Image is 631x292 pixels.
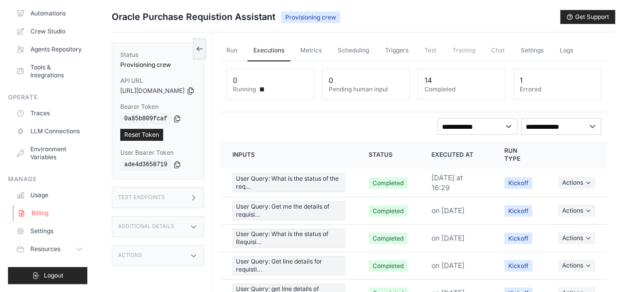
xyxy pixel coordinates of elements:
[560,10,615,24] button: Get Support
[120,61,196,69] div: Provisioning crew
[232,173,345,192] span: User Query: What is the status of the req…
[232,201,345,220] a: View execution details for User Query
[329,75,333,85] div: 0
[12,141,87,165] a: Environment Variables
[12,223,87,239] a: Settings
[369,260,408,272] span: Completed
[504,177,532,189] span: Kickoff
[120,51,196,59] label: Status
[558,177,595,189] button: Actions for execution
[431,173,463,192] time: October 1, 2025 at 16:29 IST
[232,229,345,248] a: View execution details for User Query
[12,41,87,57] a: Agents Repository
[13,205,88,221] a: Billing
[118,253,142,259] h3: Actions
[120,129,163,141] a: Reset Token
[12,241,87,257] button: Resources
[44,272,63,280] span: Logout
[431,206,464,215] time: September 30, 2025 at 19:04 IST
[232,256,345,275] span: User Query: Get line details for requisti…
[120,159,171,171] code: ade4d3658719
[446,40,481,60] span: Training is not available until the deployment is complete
[281,11,340,23] span: Provisioning crew
[220,141,357,169] th: Inputs
[554,40,579,61] a: Logs
[379,40,415,61] a: Triggers
[8,175,87,183] div: Manage
[232,256,345,275] a: View execution details for User Query
[233,85,256,93] span: Running
[8,267,87,284] button: Logout
[424,85,499,93] dt: Completed
[558,260,595,272] button: Actions for execution
[558,205,595,217] button: Actions for execution
[329,85,404,93] dt: Pending human input
[294,40,328,61] a: Metrics
[520,85,595,93] dt: Errored
[12,187,87,203] a: Usage
[118,195,165,201] h3: Test Endpoints
[357,141,420,169] th: Status
[558,232,595,244] button: Actions for execution
[369,233,408,244] span: Completed
[419,40,442,60] span: Test
[504,205,532,217] span: Kickoff
[247,40,290,61] a: Executions
[120,149,196,157] label: User Bearer Token
[120,103,196,111] label: Bearer Token
[12,123,87,139] a: LLM Connections
[12,5,87,21] a: Automations
[120,113,171,125] code: 0a85b809fcaf
[424,75,431,85] div: 14
[118,224,174,230] h3: Additional Details
[504,233,532,244] span: Kickoff
[12,59,87,83] a: Tools & Integrations
[492,141,546,169] th: Run Type
[232,173,345,192] a: View execution details for User Query
[520,75,523,85] div: 1
[332,40,375,61] a: Scheduling
[12,105,87,121] a: Traces
[112,10,275,24] span: Oracle Purchase Requistion Assistant
[232,201,345,220] span: User Query: Get me the details of requisi…
[120,87,185,95] span: [URL][DOMAIN_NAME]
[8,93,87,101] div: Operate
[485,40,511,60] span: Chat is not available until the deployment is complete
[12,23,87,39] a: Crew Studio
[431,234,464,242] time: September 30, 2025 at 17:00 IST
[233,75,237,85] div: 0
[431,261,464,270] time: September 29, 2025 at 17:49 IST
[504,260,532,272] span: Kickoff
[232,229,345,248] span: User Query: What is the status of Requisi…
[30,245,60,253] span: Resources
[420,141,492,169] th: Executed at
[120,77,196,85] label: API URL
[515,40,550,61] a: Settings
[369,177,408,189] span: Completed
[369,205,408,217] span: Completed
[220,40,243,61] a: Run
